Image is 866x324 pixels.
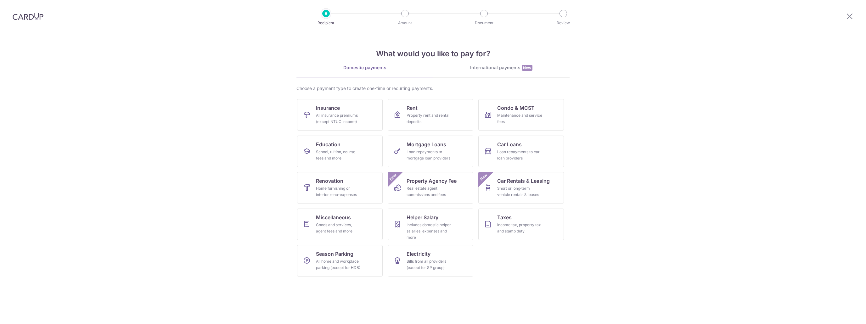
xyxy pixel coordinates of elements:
[13,13,43,20] img: CardUp
[316,104,340,112] span: Insurance
[497,141,522,148] span: Car Loans
[388,136,473,167] a: Mortgage LoansLoan repayments to mortgage loan providers
[407,258,452,271] div: Bills from all providers (except for SP group)
[388,172,398,182] span: New
[316,177,343,185] span: Renovation
[479,172,489,182] span: New
[303,20,349,26] p: Recipient
[388,172,473,204] a: Property Agency FeeReal estate agent commissions and feesNew
[540,20,587,26] p: Review
[407,104,418,112] span: Rent
[497,112,543,125] div: Maintenance and service fees
[296,85,570,92] div: Choose a payment type to create one-time or recurring payments.
[297,136,383,167] a: EducationSchool, tuition, course fees and more
[407,250,430,258] span: Electricity
[433,64,570,71] div: International payments
[297,99,383,131] a: InsuranceAll insurance premiums (except NTUC Income)
[388,99,473,131] a: RentProperty rent and rental deposits
[297,209,383,240] a: MiscellaneousGoods and services, agent fees and more
[478,172,564,204] a: Car Rentals & LeasingShort or long‑term vehicle rentals & leasesNew
[407,214,438,221] span: Helper Salary
[461,20,507,26] p: Document
[297,245,383,277] a: Season ParkingAll home and workplace parking (except for HDB)
[522,65,532,71] span: New
[407,141,446,148] span: Mortgage Loans
[316,149,361,161] div: School, tuition, course fees and more
[382,20,428,26] p: Amount
[316,185,361,198] div: Home furnishing or interior reno-expenses
[388,245,473,277] a: ElectricityBills from all providers (except for SP group)
[497,177,550,185] span: Car Rentals & Leasing
[478,136,564,167] a: Car LoansLoan repayments to car loan providers
[296,64,433,71] div: Domestic payments
[316,112,361,125] div: All insurance premiums (except NTUC Income)
[316,141,340,148] span: Education
[316,222,361,234] div: Goods and services, agent fees and more
[407,149,452,161] div: Loan repayments to mortgage loan providers
[497,104,535,112] span: Condo & MCST
[297,172,383,204] a: RenovationHome furnishing or interior reno-expenses
[407,222,452,241] div: Includes domestic helper salaries, expenses and more
[497,222,543,234] div: Income tax, property tax and stamp duty
[478,209,564,240] a: TaxesIncome tax, property tax and stamp duty
[407,185,452,198] div: Real estate agent commissions and fees
[497,185,543,198] div: Short or long‑term vehicle rentals & leases
[388,209,473,240] a: Helper SalaryIncludes domestic helper salaries, expenses and more
[407,112,452,125] div: Property rent and rental deposits
[296,48,570,59] h4: What would you like to pay for?
[497,149,543,161] div: Loan repayments to car loan providers
[316,214,351,221] span: Miscellaneous
[316,250,353,258] span: Season Parking
[407,177,457,185] span: Property Agency Fee
[316,258,361,271] div: All home and workplace parking (except for HDB)
[478,99,564,131] a: Condo & MCSTMaintenance and service fees
[497,214,512,221] span: Taxes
